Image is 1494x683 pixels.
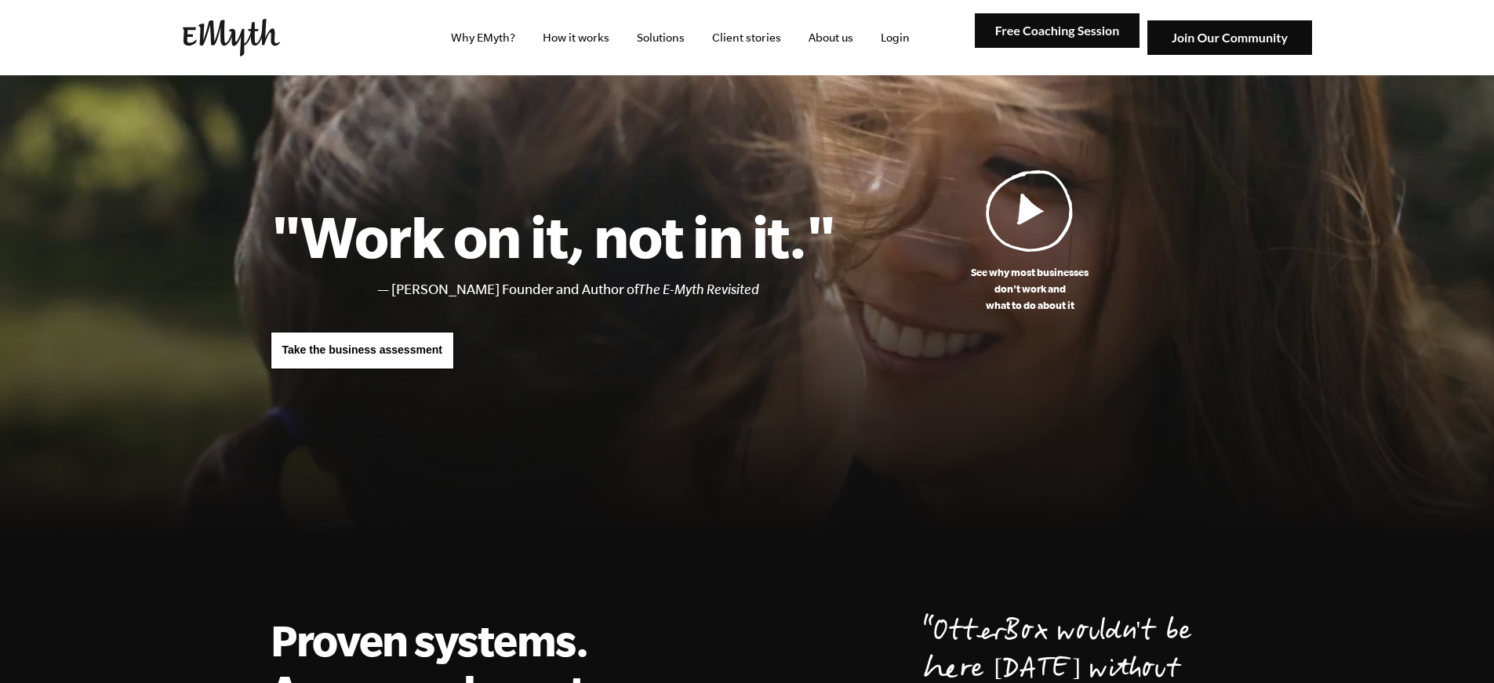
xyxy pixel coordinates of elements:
h1: "Work on it, not in it." [271,202,836,271]
i: The E-Myth Revisited [638,282,759,297]
a: Take the business assessment [271,332,454,369]
span: Take the business assessment [282,343,442,356]
img: Play Video [986,169,1074,252]
img: EMyth [183,19,280,56]
img: Join Our Community [1147,20,1312,56]
img: Free Coaching Session [975,13,1140,49]
p: See why most businesses don't work and what to do about it [836,264,1224,314]
a: See why most businessesdon't work andwhat to do about it [836,169,1224,314]
li: [PERSON_NAME] Founder and Author of [391,278,836,301]
iframe: Chat Widget [1416,608,1494,683]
